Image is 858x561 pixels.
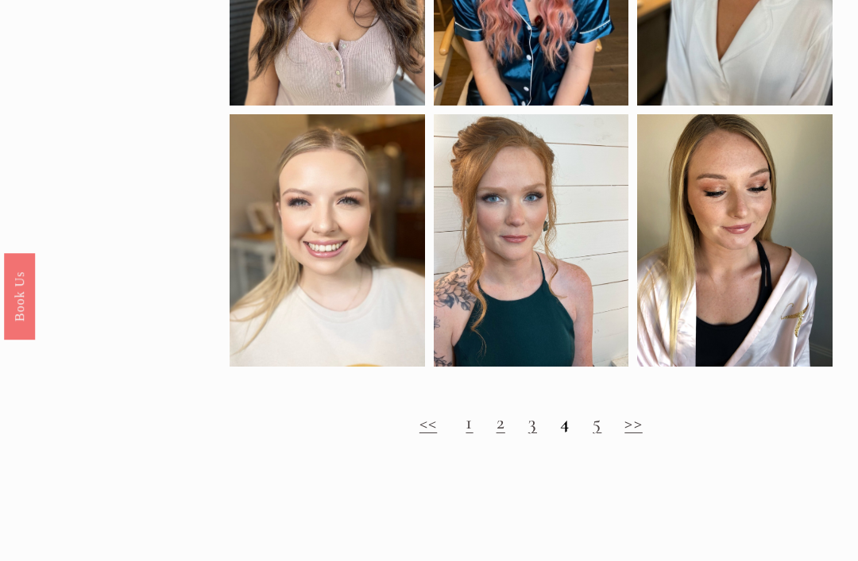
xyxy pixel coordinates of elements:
a: Book Us [4,252,35,339]
a: 1 [466,410,473,434]
a: 3 [528,410,537,434]
a: 5 [593,410,601,434]
a: >> [624,410,642,434]
strong: 4 [560,410,570,434]
a: << [419,410,437,434]
a: 2 [497,410,505,434]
